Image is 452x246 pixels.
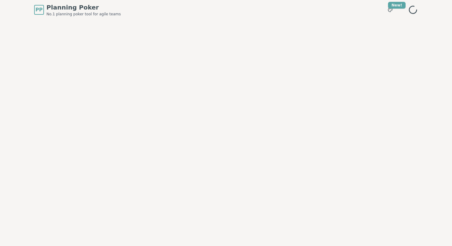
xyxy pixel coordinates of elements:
div: New! [388,2,406,9]
span: No.1 planning poker tool for agile teams [46,12,121,17]
button: New! [385,4,396,15]
span: Planning Poker [46,3,121,12]
span: PP [35,6,42,14]
a: PPPlanning PokerNo.1 planning poker tool for agile teams [34,3,121,17]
